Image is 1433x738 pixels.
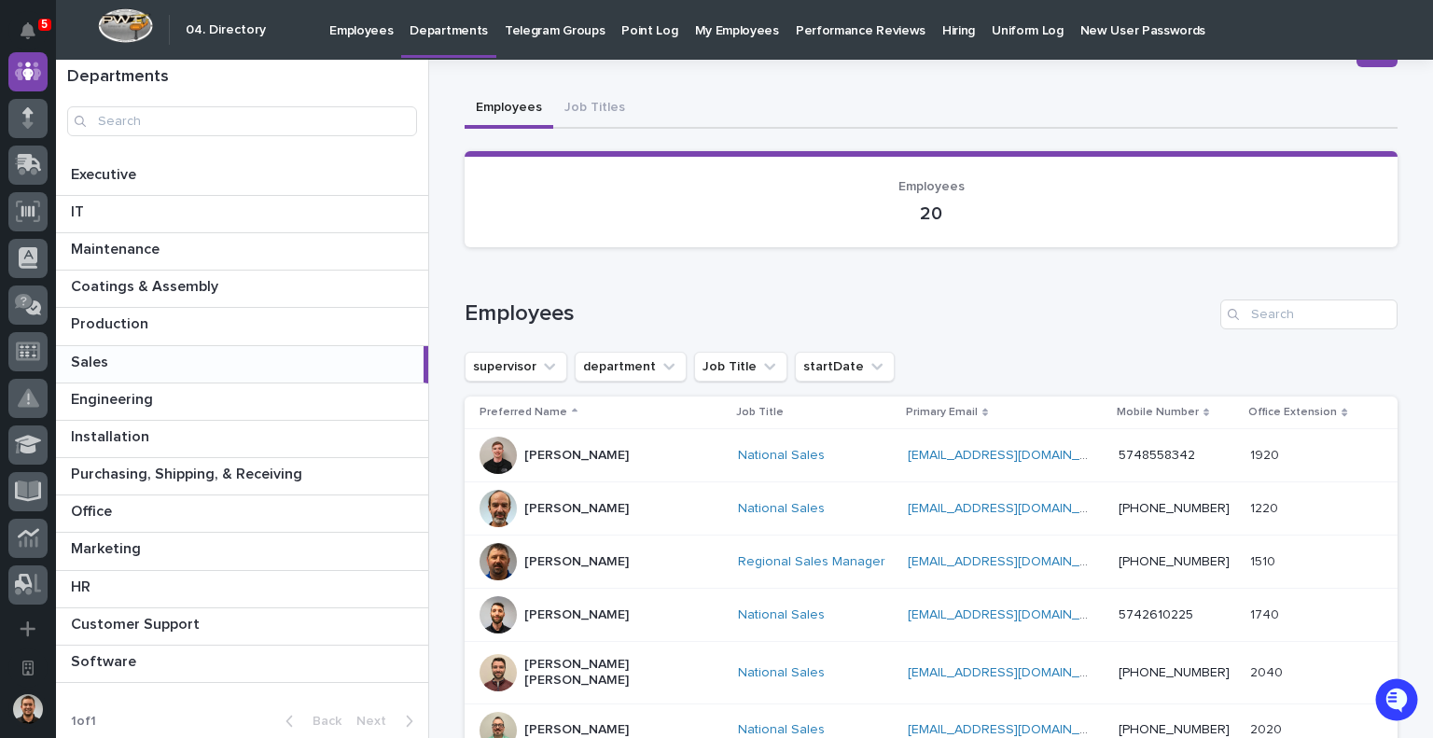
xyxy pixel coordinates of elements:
div: Notifications5 [23,22,48,52]
a: OfficeOffice [56,495,428,533]
p: 1740 [1250,604,1283,623]
a: EngineeringEngineering [56,383,428,421]
p: Office Extension [1248,402,1337,423]
a: Powered byPylon [132,345,226,360]
a: Purchasing, Shipping, & ReceivingPurchasing, Shipping, & Receiving [56,458,428,495]
p: HR [71,575,94,596]
a: SalesSales [56,346,428,383]
p: 2020 [1250,718,1286,738]
a: 5742610225 [1119,608,1193,621]
p: Primary Email [906,402,978,423]
div: Start new chat [63,208,306,227]
button: Employees [465,90,553,129]
h1: Departments [67,67,417,88]
p: Software [71,649,140,671]
button: Open workspace settings [8,648,48,688]
tr: [PERSON_NAME]Regional Sales Manager [EMAIL_ADDRESS][DOMAIN_NAME] [PHONE_NUMBER]15101510 [465,536,1398,589]
h2: 04. Directory [186,22,266,38]
img: Workspace Logo [98,8,153,43]
p: 1510 [1250,550,1279,570]
span: Next [356,715,397,728]
a: Customer SupportCustomer Support [56,608,428,646]
span: Help Docs [37,300,102,319]
p: IT [71,200,88,221]
p: Coatings & Assembly [71,274,222,296]
a: [EMAIL_ADDRESS][DOMAIN_NAME] [908,608,1119,621]
button: Start new chat [317,214,340,236]
a: MarketingMarketing [56,533,428,570]
button: Next [349,713,428,730]
a: 📖Help Docs [11,293,109,327]
p: 20 [487,202,1375,225]
p: [PERSON_NAME] [524,501,629,517]
p: Engineering [71,387,157,409]
a: Regional Sales Manager [738,554,885,570]
p: 1920 [1250,444,1283,464]
button: Add a new app... [8,609,48,648]
tr: [PERSON_NAME]National Sales [EMAIL_ADDRESS][DOMAIN_NAME] 574855834219201920 [465,429,1398,482]
p: Job Title [736,402,784,423]
a: MaintenanceMaintenance [56,233,428,271]
input: Search [67,106,417,136]
a: ITIT [56,196,428,233]
a: [PHONE_NUMBER] [1119,723,1230,736]
p: [PERSON_NAME] [PERSON_NAME] [524,657,711,689]
a: National Sales [738,448,825,464]
p: 5 [41,18,48,31]
a: [EMAIL_ADDRESS][DOMAIN_NAME] [908,555,1119,568]
button: Job Title [694,352,787,382]
p: Customer Support [71,612,203,634]
a: National Sales [738,501,825,517]
tr: [PERSON_NAME]National Sales [EMAIL_ADDRESS][DOMAIN_NAME] [PHONE_NUMBER]12201220 [465,482,1398,536]
iframe: Open customer support [1373,676,1424,727]
button: supervisor [465,352,567,382]
a: [PHONE_NUMBER] [1119,555,1230,568]
h1: Employees [465,300,1213,327]
a: 5748558342 [1119,449,1195,462]
a: ProductionProduction [56,308,428,345]
img: 1736555164131-43832dd5-751b-4058-ba23-39d91318e5a0 [19,208,52,242]
p: Welcome 👋 [19,75,340,104]
p: [PERSON_NAME] [524,722,629,738]
a: National Sales [738,665,825,681]
button: Back [271,713,349,730]
tr: [PERSON_NAME] [PERSON_NAME]National Sales [EMAIL_ADDRESS][DOMAIN_NAME] [PHONE_NUMBER]20402040 [465,642,1398,704]
tr: [PERSON_NAME]National Sales [EMAIL_ADDRESS][DOMAIN_NAME] 574261022517401740 [465,589,1398,642]
img: Stacker [19,19,56,56]
a: [EMAIL_ADDRESS][DOMAIN_NAME] [908,502,1119,515]
p: [PERSON_NAME] [524,607,629,623]
span: Back [301,715,341,728]
p: Sales [71,350,112,371]
p: Maintenance [71,237,163,258]
p: 1220 [1250,497,1282,517]
p: Production [71,312,152,333]
p: Office [71,499,116,521]
button: department [575,352,687,382]
p: How can we help? [19,104,340,134]
button: startDate [795,352,895,382]
p: Installation [71,425,153,446]
input: Search [1220,299,1398,329]
a: National Sales [738,607,825,623]
a: ExecutiveExecutive [56,159,428,196]
span: Pylon [186,346,226,360]
p: Marketing [71,536,145,558]
a: HRHR [56,571,428,608]
button: users-avatar [8,689,48,729]
p: 2040 [1250,661,1287,681]
span: Employees [898,180,965,193]
a: [PHONE_NUMBER] [1119,502,1230,515]
div: We're offline, we will be back soon! [63,227,261,242]
a: [EMAIL_ADDRESS][DOMAIN_NAME] [908,449,1119,462]
a: [EMAIL_ADDRESS][DOMAIN_NAME] [908,666,1119,679]
p: Mobile Number [1117,402,1199,423]
p: Executive [71,162,140,184]
p: [PERSON_NAME] [524,554,629,570]
a: InstallationInstallation [56,421,428,458]
p: Preferred Name [480,402,567,423]
div: 📖 [19,302,34,317]
button: Notifications [8,11,48,50]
